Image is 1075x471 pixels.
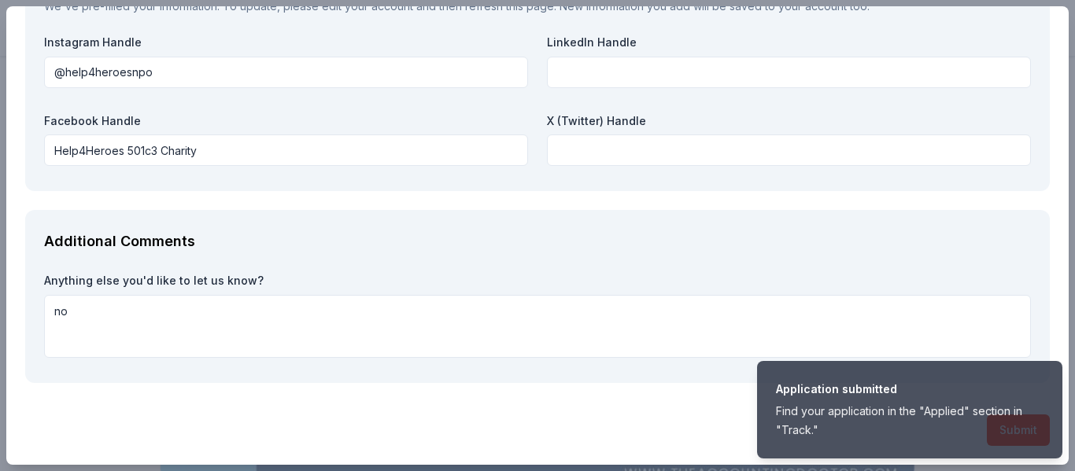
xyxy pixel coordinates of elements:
textarea: no [44,295,1031,358]
label: X (Twitter) Handle [547,113,1031,129]
label: Instagram Handle [44,35,528,50]
label: LinkedIn Handle [547,35,1031,50]
label: Facebook Handle [44,113,528,129]
label: Anything else you'd like to let us know? [44,273,1031,289]
div: Additional Comments [44,229,1031,254]
div: Application submitted [776,380,1044,399]
div: Find your application in the "Applied" section in "Track." [776,402,1044,440]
